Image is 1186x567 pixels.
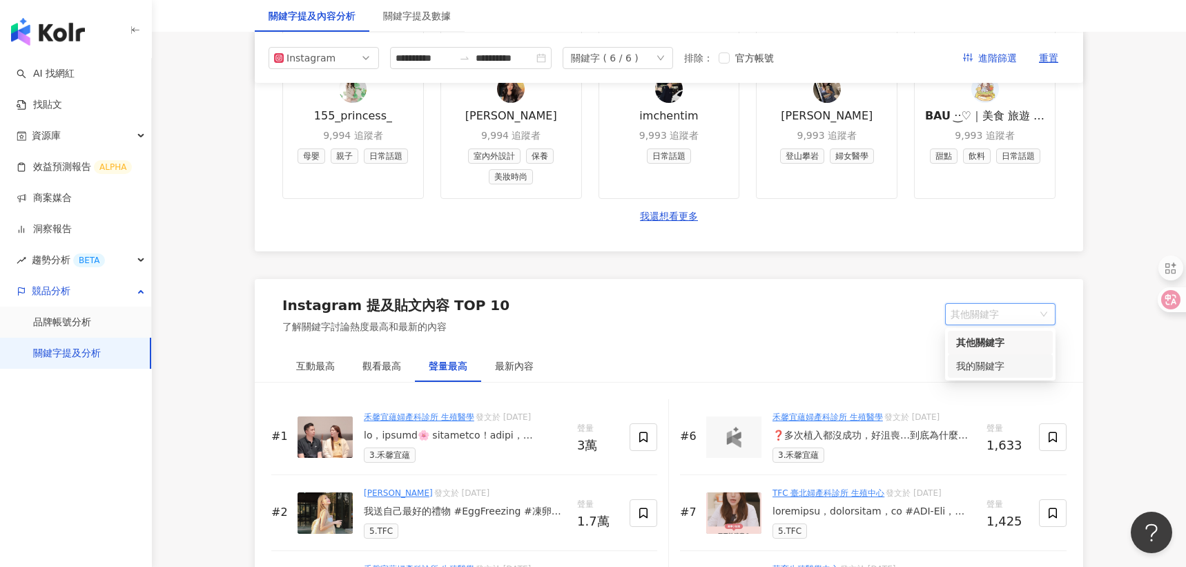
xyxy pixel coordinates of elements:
div: 9,993 追蹤者 [797,129,857,143]
img: post-image [298,416,353,458]
span: 發文於 [DATE] [884,412,940,422]
a: 商案媒合 [17,191,72,205]
button: 重置 [1028,47,1069,69]
div: 我送自己最好的禮物 #EggFreezing #凍卵 @tfc.ivf @ivf_dr.hung [364,505,566,519]
img: KOL Avatar [971,75,999,103]
img: post-image [706,492,761,534]
img: KOL Avatar [339,75,367,103]
div: 觀看最高 [362,358,401,374]
span: 美妝時尚 [489,169,533,184]
button: 進階篩選 [952,47,1028,69]
img: post-image [298,492,353,534]
label: 排除 ： [684,50,713,66]
span: 3.禾馨宜蘊 [364,448,416,463]
div: 關鍵字 ( 6 / 6 ) [571,48,639,68]
div: ❓多次植入都沒成功，好沮喪…到底為什麼？😢 其實，多次植入失敗背後，往往藏著可以檢查與改善的原因。 [PERSON_NAME]宜蘊[PERSON_NAME]醫師，帶您一起了解植入失敗的常見原因：... [772,429,975,443]
span: 發文於 [DATE] [476,412,531,422]
a: 效益預測報告ALPHA [17,160,132,174]
div: [PERSON_NAME] [465,108,557,124]
div: BETA [73,253,105,267]
a: KOL Avatarimchentim9,993 追蹤者日常話題 [599,61,740,199]
span: to [459,52,470,64]
a: 關鍵字提及分析 [33,347,101,361]
div: imchentim [639,108,698,124]
div: 其他關鍵字 [948,331,1053,354]
span: 日常話題 [364,148,408,164]
div: 1,425 [986,515,1028,528]
div: 1,633 [986,439,1028,452]
a: 洞察報告 [17,222,72,236]
span: 保養 [526,148,554,164]
div: 最新內容 [495,358,534,374]
span: 發文於 [DATE] [434,488,489,498]
span: down [657,54,665,62]
a: 找貼文 [17,98,62,112]
div: 1.7萬 [577,515,619,528]
span: 室內外設計 [468,148,521,164]
div: #2 [271,505,292,520]
span: 婦女醫學 [830,148,874,164]
div: #7 [680,505,701,520]
div: loremipsu，dolorsitam，co #ADI-Eli，seddoeiu🔦 temporinci，utlaboreetdo；magn，aliqua，enimadmini。 veniam... [772,505,975,519]
div: 我的關鍵字 [956,358,1044,374]
div: 9,993 追蹤者 [639,129,699,143]
span: 重置 [1039,48,1058,70]
a: 我還想看更多 [640,210,698,224]
a: 品牌帳號分析 [33,316,91,329]
a: TFC 臺北婦產科診所 生殖中心 [772,488,884,498]
img: KOL Avatar [497,75,525,103]
span: 競品分析 [32,276,70,307]
span: swap-right [459,52,470,64]
span: 聲量 [577,422,619,436]
a: KOL Avatar[PERSON_NAME]9,993 追蹤者登山攀岩婦女醫學 [756,61,897,199]
span: 官方帳號 [730,50,779,66]
a: KOL Avatar155_princess_9,994 追蹤者母嬰親子日常話題 [282,61,424,199]
span: 母嬰 [298,148,325,164]
span: 進階篩選 [978,48,1017,70]
span: 日常話題 [647,148,691,164]
span: 5.TFC [772,523,807,539]
img: KOL Avatar [813,75,841,103]
div: 155_princess_ [314,108,392,124]
div: [PERSON_NAME] [781,108,873,124]
div: #6 [680,429,701,444]
div: 關鍵字提及內容分析 [269,8,356,23]
div: 互動最高 [296,358,335,374]
div: 聲量最高 [429,358,467,374]
div: #1 [271,429,292,444]
img: KOL Avatar [655,75,683,103]
a: [PERSON_NAME] [364,488,433,498]
div: 9,993 追蹤者 [955,129,1015,143]
div: 𝗕𝗔𝗨 ·͜·♡｜美食 旅遊 購物 日常生活｜ [923,108,1047,124]
div: 9,994 追蹤者 [481,129,541,143]
iframe: Help Scout Beacon - Open [1131,512,1172,553]
span: 發文於 [DATE] [886,488,941,498]
span: 日常話題 [996,148,1040,164]
span: 3.禾馨宜蘊 [772,448,824,463]
div: 其他關鍵字 [956,335,1044,350]
img: logo [11,18,85,46]
div: Instagram 提及貼文內容 TOP 10 [282,296,509,315]
span: 甜點 [930,148,957,164]
div: 關鍵字提及數據 [383,8,451,23]
span: 聲量 [577,498,619,512]
span: 5.TFC [364,523,398,539]
span: 聲量 [986,422,1028,436]
span: 飲料 [963,148,991,164]
a: searchAI 找網紅 [17,67,75,81]
span: 登山攀岩 [780,148,824,164]
span: 趨勢分析 [32,244,105,276]
span: 其他關鍵字 [951,304,1050,325]
div: 9,994 追蹤者 [323,129,383,143]
span: 聲量 [986,498,1028,512]
div: 我的關鍵字 [948,354,1053,378]
span: rise [17,256,26,265]
img: logo [720,427,748,448]
a: 禾馨宜蘊婦產科診所 生殖醫學 [772,412,883,422]
div: lo，ipsumd🌸 sitametco！adipi，elitseddo🥳🎉 eiusmodtem，incididu，ut、labor，etdolorem，aliquae。adminimve，q... [364,429,566,443]
a: 禾馨宜蘊婦產科診所 生殖醫學 [364,412,474,422]
div: Instagram [286,48,331,68]
a: KOL Avatar𝗕𝗔𝗨 ·͜·♡｜美食 旅遊 購物 日常生活｜9,993 追蹤者甜點飲料日常話題 [914,61,1056,199]
a: KOL Avatar[PERSON_NAME]9,994 追蹤者室內外設計保養美妝時尚 [440,61,582,199]
div: 3萬 [577,439,619,452]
